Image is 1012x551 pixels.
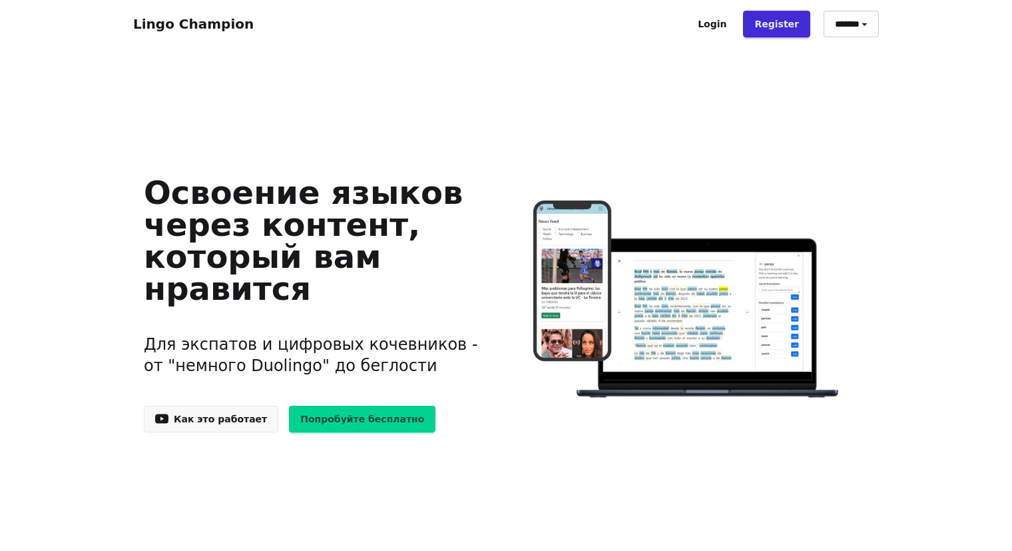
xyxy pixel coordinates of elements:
a: Login [686,11,738,37]
a: Lingo Champion [133,16,254,32]
a: Как это работает [144,406,278,432]
a: Попробуйте бесплатно [289,406,435,432]
img: Изучайте языки онлайн [507,201,868,400]
h3: Для экспатов и цифровых кочевников - от "немного Duolingo" до беглости [144,318,485,392]
h1: Освоение языков через контент, который вам нравится [144,177,485,304]
a: Register [743,11,810,37]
